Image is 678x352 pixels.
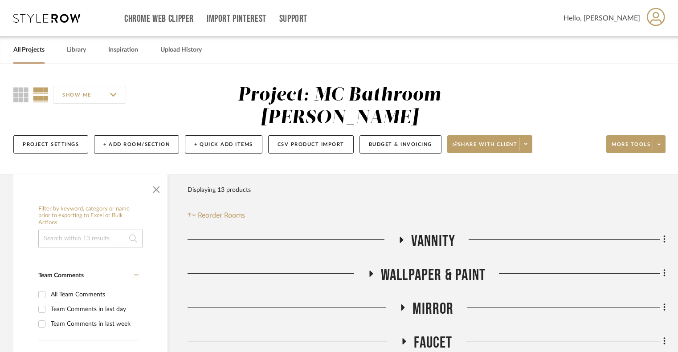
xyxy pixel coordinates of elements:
a: Chrome Web Clipper [124,15,194,23]
button: CSV Product Import [268,135,354,154]
h6: Filter by keyword, category or name prior to exporting to Excel or Bulk Actions [38,206,143,227]
button: Reorder Rooms [188,210,245,221]
span: Reorder Rooms [198,210,245,221]
span: Mirror [413,299,453,319]
button: More tools [606,135,666,153]
span: Wallpaper & Paint [381,266,486,285]
span: Share with client [453,141,518,154]
span: More tools [612,141,650,154]
span: Vannity [411,232,455,251]
button: Close [147,179,165,197]
a: Import Pinterest [207,15,266,23]
div: Team Comments in last week [51,317,136,331]
button: Project Settings [13,135,88,154]
span: Team Comments [38,272,84,279]
input: Search within 13 results [38,230,143,247]
div: All Team Comments [51,287,136,302]
span: Hello, [PERSON_NAME] [564,13,640,24]
button: + Add Room/Section [94,135,179,154]
button: Share with client [447,135,533,153]
div: Project: MC Bathroom [PERSON_NAME] [238,86,441,127]
button: + Quick Add Items [185,135,262,154]
button: Budget & Invoicing [359,135,441,154]
a: Inspiration [108,44,138,56]
a: Support [279,15,307,23]
a: Upload History [160,44,202,56]
div: Displaying 13 products [188,181,251,199]
a: All Projects [13,44,45,56]
a: Library [67,44,86,56]
div: Team Comments in last day [51,302,136,316]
